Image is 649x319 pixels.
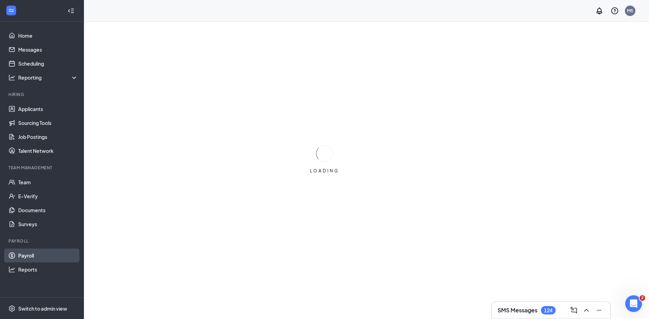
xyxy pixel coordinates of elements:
[67,7,74,14] svg: Collapse
[593,305,605,316] button: Minimize
[18,130,78,144] a: Job Postings
[18,262,78,276] a: Reports
[625,295,642,312] iframe: Intercom live chat
[581,305,592,316] button: ChevronUp
[582,306,591,314] svg: ChevronUp
[18,43,78,57] a: Messages
[18,248,78,262] a: Payroll
[18,217,78,231] a: Surveys
[8,74,15,81] svg: Analysis
[595,306,603,314] svg: Minimize
[8,7,15,14] svg: WorkstreamLogo
[640,295,645,301] span: 2
[18,203,78,217] a: Documents
[18,305,67,312] div: Switch to admin view
[568,305,579,316] button: ComposeMessage
[8,91,77,97] div: Hiring
[307,168,342,174] div: LOADING
[570,306,578,314] svg: ComposeMessage
[18,57,78,71] a: Scheduling
[498,306,537,314] h3: SMS Messages
[18,175,78,189] a: Team
[18,144,78,158] a: Talent Network
[627,8,633,14] div: MS
[18,189,78,203] a: E-Verify
[8,305,15,312] svg: Settings
[595,7,604,15] svg: Notifications
[18,29,78,43] a: Home
[8,165,77,171] div: Team Management
[18,74,78,81] div: Reporting
[8,238,77,244] div: Payroll
[18,102,78,116] a: Applicants
[18,116,78,130] a: Sourcing Tools
[611,7,619,15] svg: QuestionInfo
[544,307,552,313] div: 124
